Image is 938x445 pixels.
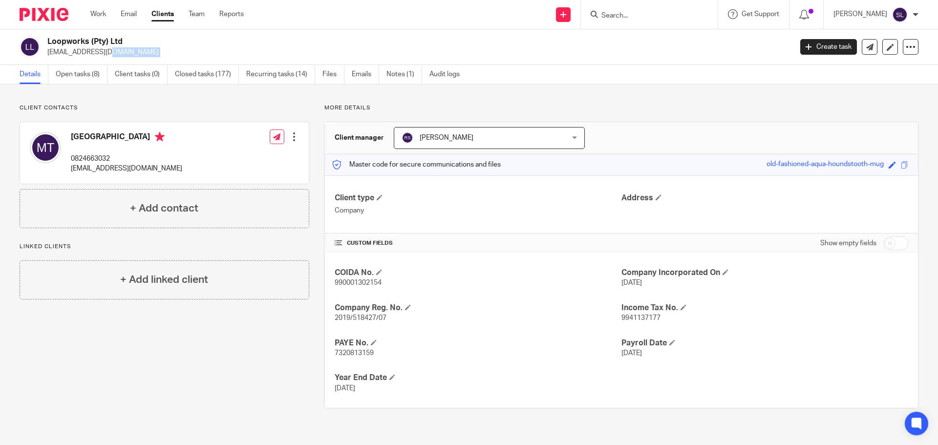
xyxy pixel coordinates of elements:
[332,160,501,170] p: Master code for secure communications and files
[47,47,786,57] p: [EMAIL_ADDRESS][DOMAIN_NAME]
[621,279,642,286] span: [DATE]
[219,9,244,19] a: Reports
[120,272,208,287] h4: + Add linked client
[621,315,661,321] span: 9941137177
[600,12,688,21] input: Search
[56,65,107,84] a: Open tasks (8)
[335,239,621,247] h4: CUSTOM FIELDS
[30,132,61,163] img: svg%3E
[621,193,908,203] h4: Address
[47,37,638,47] h2: Loopworks (Pty) Ltd
[20,37,40,57] img: svg%3E
[115,65,168,84] a: Client tasks (0)
[767,159,884,170] div: old-fashioned-aqua-houndstooth-mug
[621,303,908,313] h4: Income Tax No.
[71,132,182,144] h4: [GEOGRAPHIC_DATA]
[335,338,621,348] h4: PAYE No.
[90,9,106,19] a: Work
[335,193,621,203] h4: Client type
[335,315,386,321] span: 2019/518427/07
[20,65,48,84] a: Details
[335,350,374,357] span: 7320813159
[322,65,344,84] a: Files
[335,373,621,383] h4: Year End Date
[155,132,165,142] i: Primary
[429,65,467,84] a: Audit logs
[130,201,198,216] h4: + Add contact
[121,9,137,19] a: Email
[151,9,174,19] a: Clients
[335,279,382,286] span: 990001302154
[20,243,309,251] p: Linked clients
[71,164,182,173] p: [EMAIL_ADDRESS][DOMAIN_NAME]
[20,8,68,21] img: Pixie
[402,132,413,144] img: svg%3E
[335,268,621,278] h4: COIDA No.
[621,350,642,357] span: [DATE]
[175,65,239,84] a: Closed tasks (177)
[800,39,857,55] a: Create task
[621,338,908,348] h4: Payroll Date
[621,268,908,278] h4: Company Incorporated On
[833,9,887,19] p: [PERSON_NAME]
[386,65,422,84] a: Notes (1)
[335,206,621,215] p: Company
[335,385,355,392] span: [DATE]
[324,104,918,112] p: More details
[189,9,205,19] a: Team
[20,104,309,112] p: Client contacts
[335,133,384,143] h3: Client manager
[352,65,379,84] a: Emails
[420,134,473,141] span: [PERSON_NAME]
[71,154,182,164] p: 0824663032
[335,303,621,313] h4: Company Reg. No.
[820,238,876,248] label: Show empty fields
[246,65,315,84] a: Recurring tasks (14)
[892,7,908,22] img: svg%3E
[742,11,779,18] span: Get Support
